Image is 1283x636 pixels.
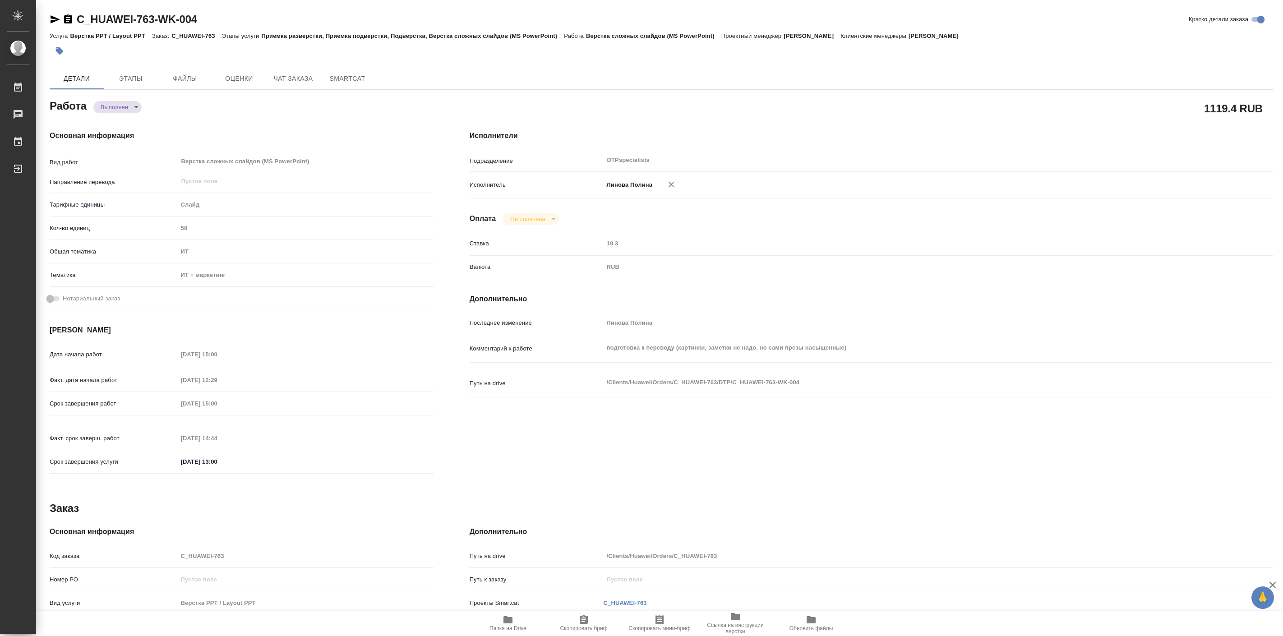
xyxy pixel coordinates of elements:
[604,180,653,189] p: Линова Полина
[178,221,434,235] input: Пустое поле
[1255,588,1270,607] span: 🙏
[470,157,604,166] p: Подразделение
[178,267,434,283] div: ИТ + маркетинг
[1251,586,1274,609] button: 🙏
[163,73,207,84] span: Файлы
[178,432,257,445] input: Пустое поле
[470,213,496,224] h4: Оплата
[50,575,178,584] p: Номер РО
[546,611,622,636] button: Скопировать бриф
[217,73,261,84] span: Оценки
[50,526,434,537] h4: Основная информация
[470,180,604,189] p: Исполнитель
[180,176,412,187] input: Пустое поле
[171,32,222,39] p: C_HUAWEI-763
[178,549,434,562] input: Пустое поле
[470,611,546,636] button: Папка на Drive
[789,625,833,631] span: Обновить файлы
[721,32,784,39] p: Проектный менеджер
[93,101,142,113] div: Выполнен
[63,294,120,303] span: Нотариальный заказ
[604,599,647,606] a: C_HUAWEI-763
[50,178,178,187] p: Направление перевода
[586,32,721,39] p: Верстка сложных слайдов (MS PowerPoint)
[178,455,257,468] input: ✎ Введи что-нибудь
[50,457,178,466] p: Срок завершения услуги
[50,32,70,39] p: Услуга
[470,599,604,608] p: Проекты Smartcat
[703,622,768,635] span: Ссылка на инструкции верстки
[50,130,434,141] h4: Основная информация
[261,32,564,39] p: Приемка разверстки, Приемка подверстки, Подверстка, Верстка сложных слайдов (MS PowerPoint)
[272,73,315,84] span: Чат заказа
[604,573,1206,586] input: Пустое поле
[178,397,257,410] input: Пустое поле
[604,340,1206,355] textarea: подготовка к переводу (картинки, заметки не надо, но сами презы насыщенные)
[178,573,434,586] input: Пустое поле
[50,552,178,561] p: Код заказа
[50,434,178,443] p: Факт. срок заверш. работ
[697,611,773,636] button: Ссылка на инструкции верстки
[470,263,604,272] p: Валюта
[470,294,1273,304] h4: Дополнительно
[604,259,1206,275] div: RUB
[508,215,548,223] button: Не оплачена
[152,32,171,39] p: Заказ:
[50,200,178,209] p: Тарифные единицы
[560,625,607,631] span: Скопировать бриф
[470,575,604,584] p: Путь к заказу
[470,318,604,327] p: Последнее изменение
[470,552,604,561] p: Путь на drive
[622,611,697,636] button: Скопировать мини-бриф
[178,373,257,387] input: Пустое поле
[55,73,98,84] span: Детали
[909,32,965,39] p: [PERSON_NAME]
[50,501,79,516] h2: Заказ
[178,596,434,609] input: Пустое поле
[1189,15,1248,24] span: Кратко детали заказа
[98,103,131,111] button: Выполнен
[489,625,526,631] span: Папка на Drive
[470,239,604,248] p: Ставка
[50,599,178,608] p: Вид услуги
[604,549,1206,562] input: Пустое поле
[604,375,1206,390] textarea: /Clients/Huawei/Orders/C_HUAWEI-763/DTP/C_HUAWEI-763-WK-004
[784,32,840,39] p: [PERSON_NAME]
[50,97,87,113] h2: Работа
[178,197,434,212] div: Слайд
[63,14,74,25] button: Скопировать ссылку
[326,73,369,84] span: SmartCat
[840,32,909,39] p: Клиентские менеджеры
[50,224,178,233] p: Кол-во единиц
[470,130,1273,141] h4: Исполнители
[470,379,604,388] p: Путь на drive
[1204,101,1263,116] h2: 1119.4 RUB
[50,350,178,359] p: Дата начала работ
[470,344,604,353] p: Комментарий к работе
[628,625,690,631] span: Скопировать мини-бриф
[50,376,178,385] p: Факт. дата начала работ
[77,13,197,25] a: C_HUAWEI-763-WK-004
[50,399,178,408] p: Срок завершения работ
[604,237,1206,250] input: Пустое поле
[50,271,178,280] p: Тематика
[604,316,1206,329] input: Пустое поле
[50,158,178,167] p: Вид работ
[222,32,262,39] p: Этапы услуги
[50,41,69,61] button: Добавить тэг
[178,348,257,361] input: Пустое поле
[178,244,434,259] div: ИТ
[109,73,152,84] span: Этапы
[661,175,681,194] button: Удалить исполнителя
[503,213,558,225] div: Выполнен
[50,14,60,25] button: Скопировать ссылку для ЯМессенджера
[70,32,152,39] p: Верстка PPT / Layout PPT
[50,325,434,336] h4: [PERSON_NAME]
[773,611,849,636] button: Обновить файлы
[564,32,586,39] p: Работа
[50,247,178,256] p: Общая тематика
[470,526,1273,537] h4: Дополнительно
